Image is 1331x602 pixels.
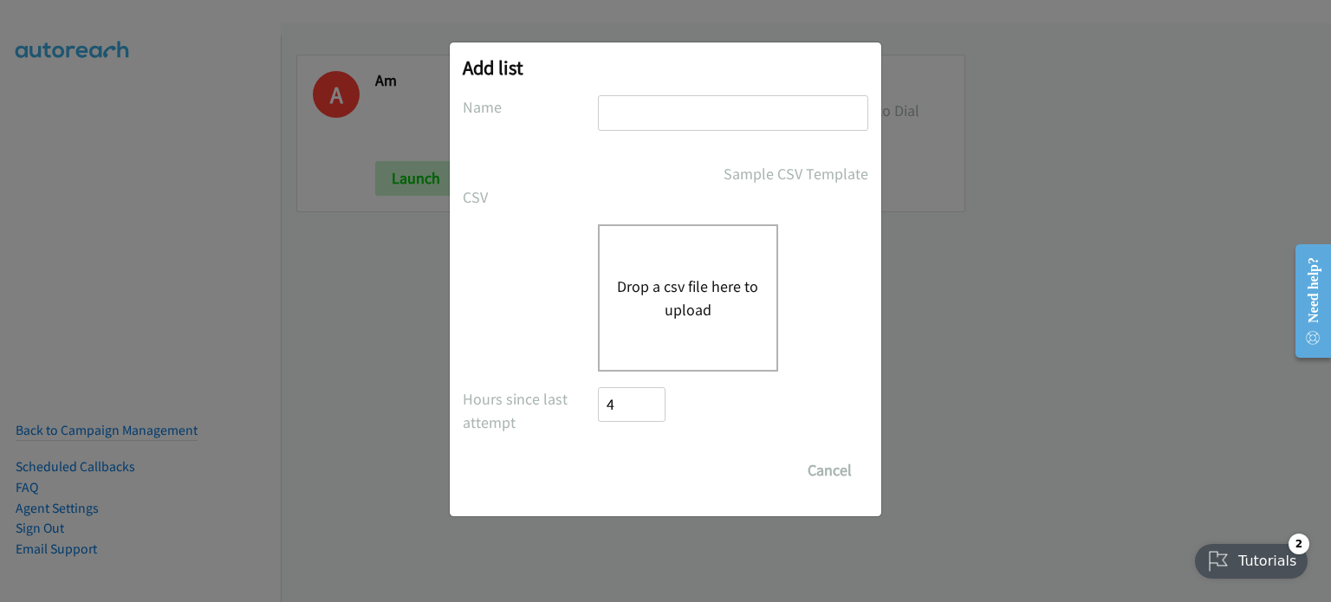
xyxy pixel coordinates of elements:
[463,95,598,119] label: Name
[463,55,868,80] h2: Add list
[617,275,759,321] button: Drop a csv file here to upload
[791,453,868,488] button: Cancel
[463,387,598,434] label: Hours since last attempt
[724,162,868,185] a: Sample CSV Template
[1185,527,1318,589] iframe: Checklist
[1282,232,1331,370] iframe: Resource Center
[463,185,598,209] label: CSV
